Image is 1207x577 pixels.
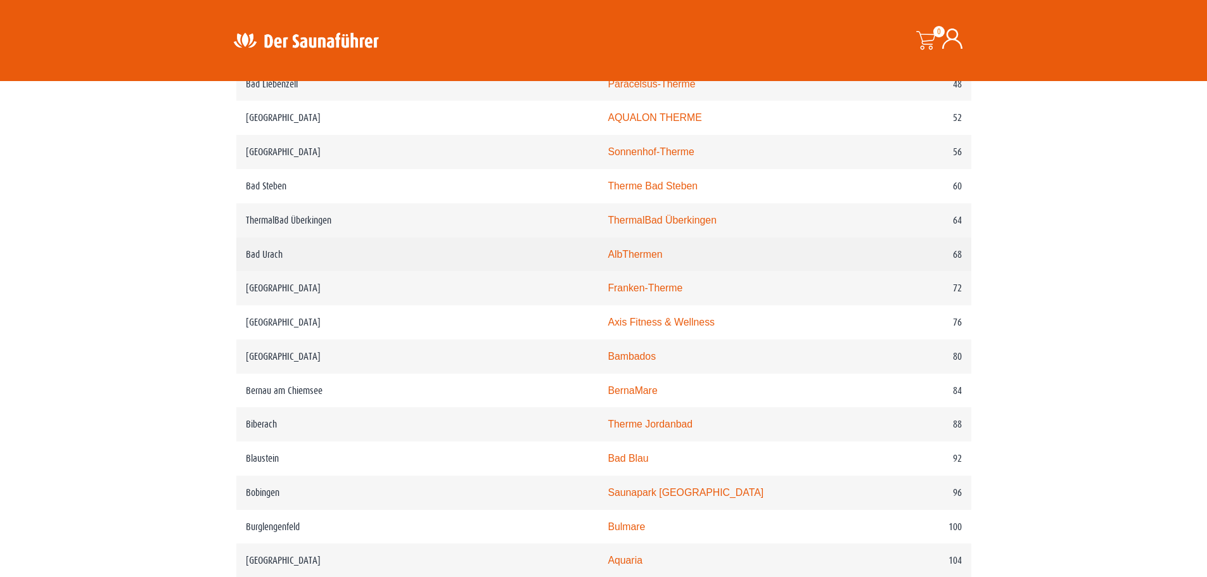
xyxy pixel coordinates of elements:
td: [GEOGRAPHIC_DATA] [236,101,599,135]
a: AQUALON THERME [608,112,701,123]
a: Bad Blau [608,453,648,464]
td: 80 [856,339,971,374]
a: BernaMare [608,385,657,396]
td: 100 [856,510,971,544]
td: [GEOGRAPHIC_DATA] [236,339,599,374]
td: Bad Liebenzell [236,67,599,101]
td: 88 [856,407,971,441]
a: Aquaria [608,555,642,566]
a: Therme Bad Steben [608,181,698,191]
td: Burglengenfeld [236,510,599,544]
a: Franken-Therme [608,282,682,293]
a: Sonnenhof-Therme [608,146,694,157]
td: ThermalBad Überkingen [236,203,599,238]
td: Bad Urach [236,238,599,272]
td: 84 [856,374,971,408]
td: 96 [856,476,971,510]
span: 0 [933,26,945,37]
a: Bambados [608,351,656,362]
td: 92 [856,441,971,476]
td: 72 [856,271,971,305]
a: ThermalBad Überkingen [608,215,717,225]
a: AlbThermen [608,249,662,260]
td: Biberach [236,407,599,441]
a: Axis Fitness & Wellness [608,317,715,327]
a: Bulmare [608,521,645,532]
td: 76 [856,305,971,339]
td: Bernau am Chiemsee [236,374,599,408]
a: Paracelsus-Therme [608,79,695,89]
a: Therme Jordanbad [608,419,693,429]
td: [GEOGRAPHIC_DATA] [236,271,599,305]
td: [GEOGRAPHIC_DATA] [236,305,599,339]
td: 60 [856,169,971,203]
td: [GEOGRAPHIC_DATA] [236,135,599,169]
td: Bobingen [236,476,599,510]
td: Blaustein [236,441,599,476]
td: 52 [856,101,971,135]
td: 56 [856,135,971,169]
td: 48 [856,67,971,101]
td: 68 [856,238,971,272]
td: 64 [856,203,971,238]
td: Bad Steben [236,169,599,203]
a: Saunapark [GEOGRAPHIC_DATA] [608,487,763,498]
